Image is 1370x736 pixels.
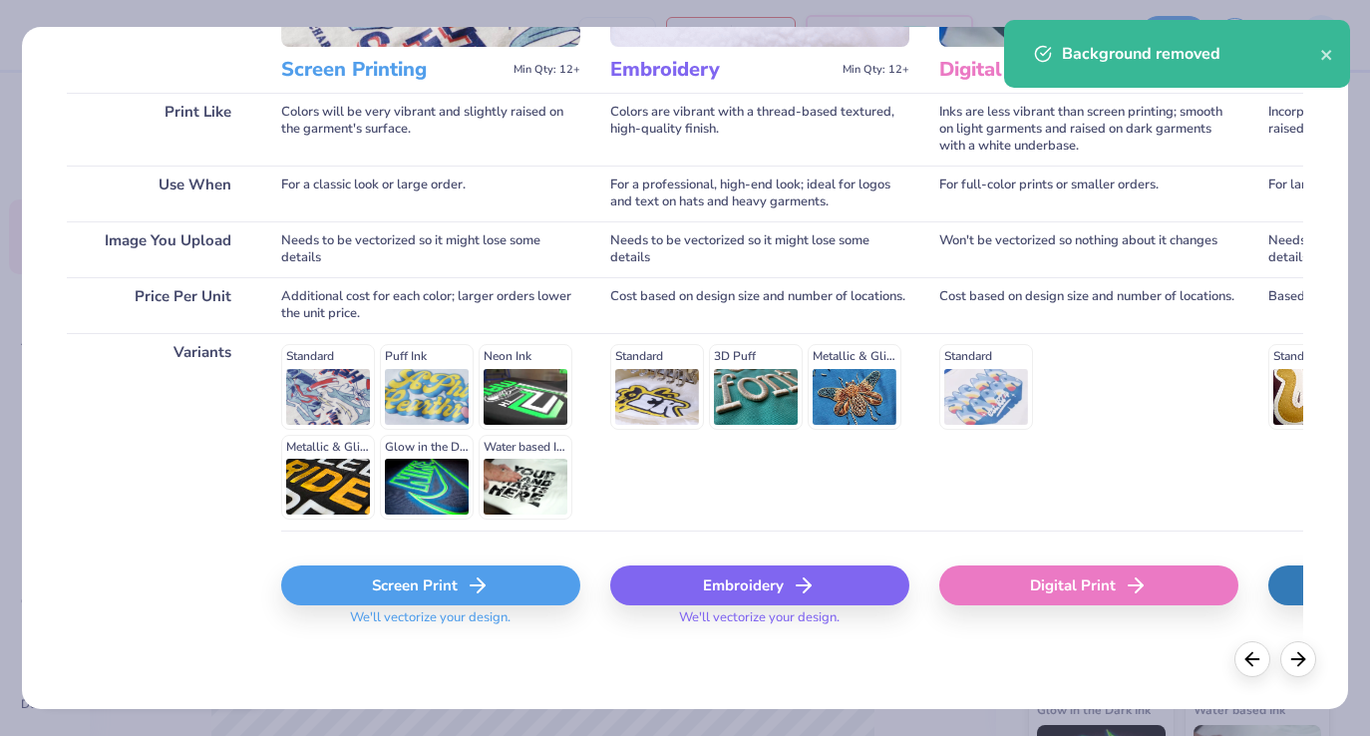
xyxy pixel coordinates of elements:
div: Additional cost for each color; larger orders lower the unit price. [281,277,580,333]
div: Price Per Unit [67,277,251,333]
span: We'll vectorize your design. [671,609,848,638]
div: Background removed [1062,42,1320,66]
div: Screen Print [281,565,580,605]
div: Needs to be vectorized so it might lose some details [281,221,580,277]
div: For a classic look or large order. [281,166,580,221]
div: Colors will be very vibrant and slightly raised on the garment's surface. [281,93,580,166]
div: Won't be vectorized so nothing about it changes [939,221,1238,277]
div: Print Like [67,93,251,166]
button: close [1320,42,1334,66]
div: Needs to be vectorized so it might lose some details [610,221,909,277]
h3: Digital Printing [939,57,1164,83]
span: Min Qty: 12+ [514,63,580,77]
div: Variants [67,333,251,531]
div: Cost based on design size and number of locations. [610,277,909,333]
div: Digital Print [939,565,1238,605]
span: We'll vectorize your design. [342,609,518,638]
h3: Screen Printing [281,57,506,83]
div: For full-color prints or smaller orders. [939,166,1238,221]
div: Embroidery [610,565,909,605]
div: Colors are vibrant with a thread-based textured, high-quality finish. [610,93,909,166]
h3: Embroidery [610,57,835,83]
span: Min Qty: 12+ [843,63,909,77]
div: Use When [67,166,251,221]
div: Inks are less vibrant than screen printing; smooth on light garments and raised on dark garments ... [939,93,1238,166]
div: For a professional, high-end look; ideal for logos and text on hats and heavy garments. [610,166,909,221]
div: Cost based on design size and number of locations. [939,277,1238,333]
div: Image You Upload [67,221,251,277]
